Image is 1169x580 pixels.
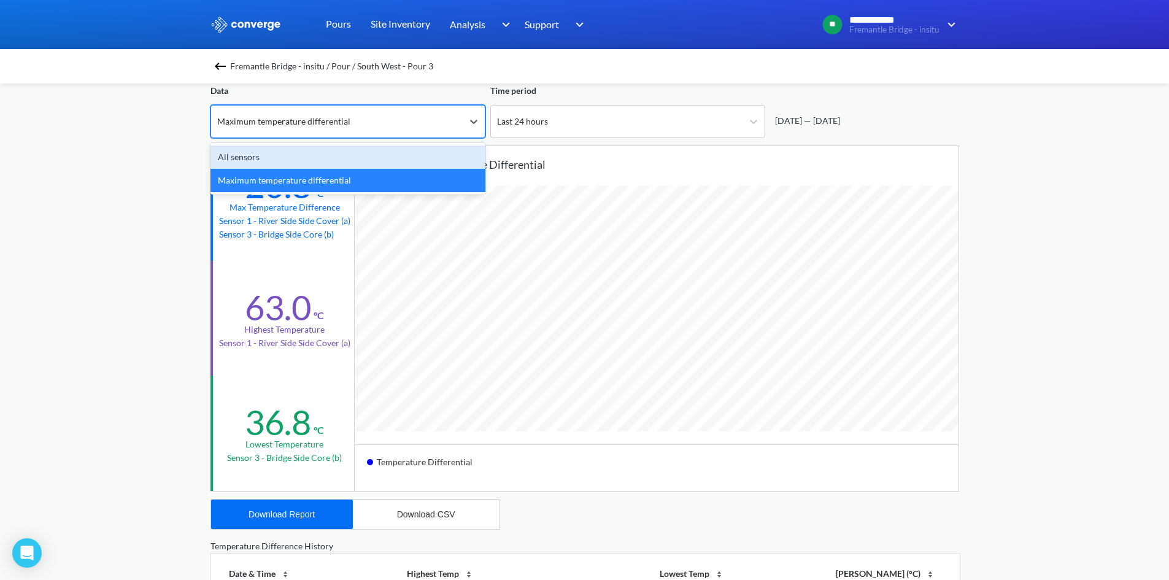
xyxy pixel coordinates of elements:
div: Download Report [249,509,315,519]
p: Sensor 1 - River Side Side Cover (a) [219,214,350,228]
img: downArrow.svg [493,17,513,32]
img: downArrow.svg [568,17,587,32]
img: sort-icon.svg [714,570,724,579]
img: backspace.svg [213,59,228,74]
span: Analysis [450,17,485,32]
div: Max temperature difference [230,201,340,214]
span: Fremantle Bridge - insitu [849,25,939,34]
div: Highest temperature [244,323,325,336]
img: sort-icon.svg [280,570,290,579]
div: Last 24 hours [497,115,548,128]
div: Time period [490,84,765,98]
img: sort-icon.svg [464,570,474,579]
p: Sensor 1 - River Side Side Cover (a) [219,336,350,350]
img: logo_ewhite.svg [210,17,282,33]
p: Sensor 3 - Bridge Side Core (b) [227,451,342,465]
div: Lowest temperature [245,438,323,451]
div: 63.0 [245,287,311,328]
span: Fremantle Bridge - insitu / Pour / South West - Pour 3 [230,58,433,75]
button: Download CSV [353,500,500,529]
div: 36.8 [245,401,311,443]
div: Data [210,84,485,98]
span: Support [525,17,559,32]
p: Sensor 3 - Bridge Side Core (b) [219,228,350,241]
div: Temperature Difference History [210,539,959,553]
img: sort-icon.svg [925,570,935,579]
button: Download Report [211,500,353,529]
div: Download CSV [397,509,455,519]
div: Maximum temperature differential [210,169,485,192]
div: Open Intercom Messenger [12,538,42,568]
img: downArrow.svg [939,17,959,32]
div: Temperature Differential [367,452,482,481]
div: All sensors [210,145,485,169]
div: Maximum temperature differential [374,156,959,173]
div: [DATE] — [DATE] [770,114,840,128]
div: Maximum temperature differential [217,115,350,128]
